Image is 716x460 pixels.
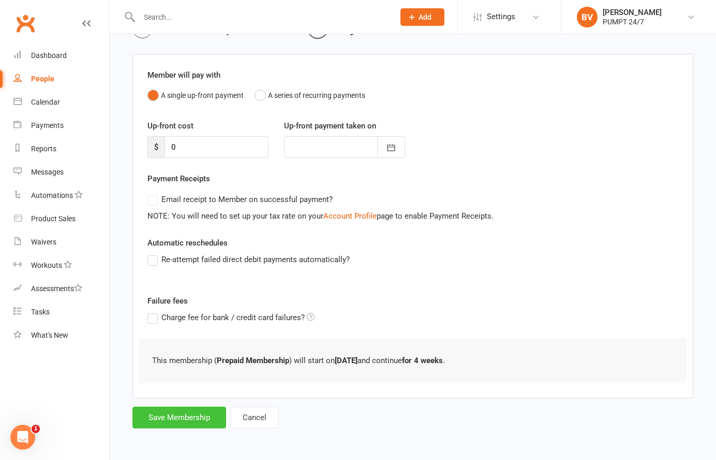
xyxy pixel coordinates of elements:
label: Automatic reschedules [147,237,228,249]
div: People [31,75,54,83]
a: Dashboard [13,44,109,67]
div: Product Sales [31,214,76,223]
label: Up-front cost [147,120,193,132]
button: Add [400,8,444,26]
div: Dashboard [31,51,67,60]
div: Automations [31,191,73,199]
label: Member will pay with [147,69,220,81]
input: Search... [136,10,387,24]
a: Calendar [13,91,109,114]
div: NOTE: You will need to set up your tax rate on your page to enable Payment Receipts. [147,210,678,222]
label: Email receipt to Member on successful payment? [147,193,333,206]
button: Save Membership [132,407,226,428]
span: Charge fee for bank / credit card failures? [161,311,305,322]
label: Failure fees [140,295,686,307]
a: Waivers [13,231,109,254]
div: [PERSON_NAME] [603,8,662,17]
b: Prepaid Membership [217,356,289,365]
iframe: Intercom live chat [10,425,35,450]
p: This membership ( ) will start on and continue . [152,354,674,367]
b: [DATE] [335,356,357,365]
a: Product Sales [13,207,109,231]
a: Tasks [13,300,109,324]
div: Workouts [31,261,62,269]
div: BV [577,7,598,27]
label: Payment Receipts [147,172,210,185]
label: Up-front payment taken on [284,120,376,132]
div: Payments [31,121,64,130]
div: Waivers [31,238,56,246]
span: 1 [32,425,40,433]
a: Reports [13,137,109,161]
a: What's New [13,324,109,347]
a: People [13,67,109,91]
a: Clubworx [12,10,38,36]
b: for 4 weeks [402,356,443,365]
div: Calendar [31,98,60,106]
button: A series of recurring payments [255,85,365,105]
span: Settings [487,5,515,28]
div: PUMPT 24/7 [603,17,662,26]
a: Workouts [13,254,109,277]
a: Account Profile [323,211,377,221]
span: $ [147,136,165,158]
a: Assessments [13,277,109,300]
a: Messages [13,161,109,184]
a: Payments [13,114,109,137]
a: Automations [13,184,109,207]
label: Re-attempt failed direct debit payments automatically? [147,253,350,266]
button: Cancel [231,407,278,428]
div: What's New [31,331,68,339]
div: Assessments [31,284,82,293]
div: Reports [31,145,56,153]
div: Messages [31,168,64,176]
span: Add [419,13,431,21]
button: A single up-front payment [147,85,244,105]
div: Tasks [31,308,50,316]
